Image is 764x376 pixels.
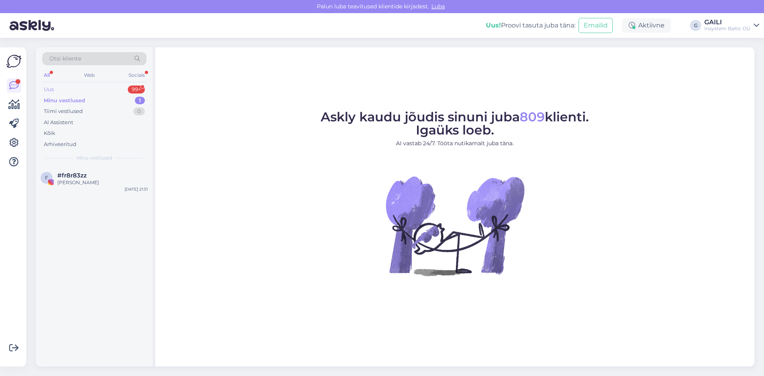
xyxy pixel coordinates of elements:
[690,20,701,31] div: G
[135,97,145,105] div: 1
[44,140,76,148] div: Arhiveeritud
[128,86,145,94] div: 99+
[486,21,501,29] b: Uus!
[49,55,81,63] span: Otsi kliente
[429,3,447,10] span: Luba
[704,19,750,25] div: GAILI
[45,175,48,181] span: f
[44,129,55,137] div: Kõik
[704,19,759,32] a: GAILIInsystem Baltic OÜ
[125,186,148,192] div: [DATE] 21:51
[6,54,21,69] img: Askly Logo
[704,25,750,32] div: Insystem Baltic OÜ
[44,107,83,115] div: Tiimi vestlused
[42,70,51,80] div: All
[82,70,96,80] div: Web
[57,172,87,179] span: #fr8r83zz
[44,86,54,94] div: Uus
[486,21,575,30] div: Proovi tasuta juba täna:
[579,18,613,33] button: Emailid
[127,70,146,80] div: Socials
[520,109,545,125] span: 809
[622,18,671,33] div: Aktiivne
[44,97,85,105] div: Minu vestlused
[57,179,148,186] div: [PERSON_NAME]
[133,107,145,115] div: 0
[321,109,589,138] span: Askly kaudu jõudis sinuni juba klienti. Igaüks loeb.
[321,139,589,148] p: AI vastab 24/7. Tööta nutikamalt juba täna.
[76,154,112,162] span: Minu vestlused
[383,154,526,297] img: No Chat active
[44,119,73,127] div: AI Assistent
